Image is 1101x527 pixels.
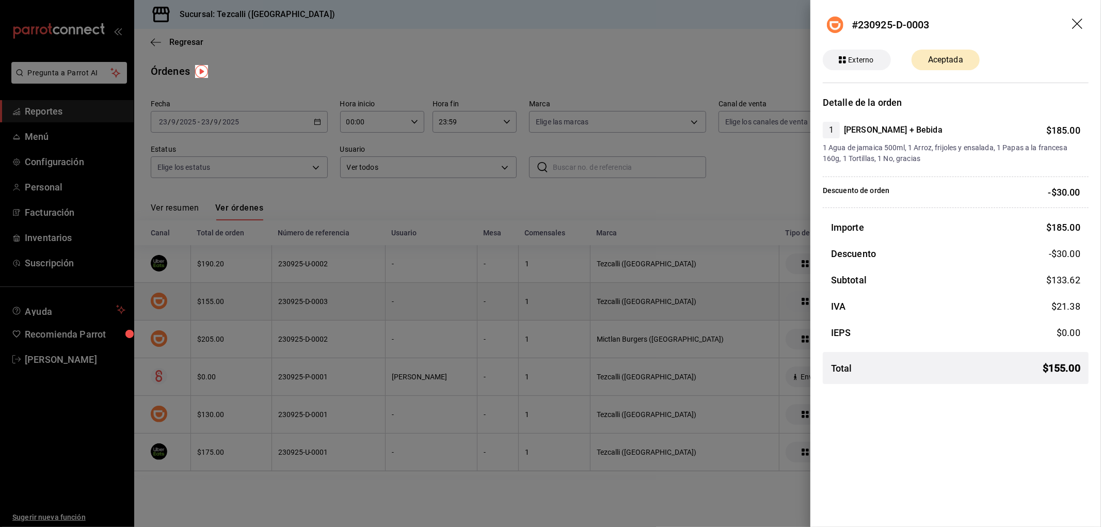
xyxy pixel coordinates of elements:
h3: IVA [831,299,845,313]
span: $ 0.00 [1057,327,1080,338]
span: $ 185.00 [1046,125,1080,136]
span: $ 185.00 [1046,222,1080,233]
span: $ 133.62 [1046,275,1080,285]
p: Descuento de orden [823,185,889,199]
span: -$30.00 [1049,247,1080,261]
p: -$30.00 [1048,185,1080,199]
span: $ 155.00 [1043,360,1080,376]
span: 1 Agua de jamaica 500ml, 1 Arroz, frijoles y ensalada, 1 Papas a la francesa 160g, 1 Tortillas, 1... [823,142,1080,164]
h3: Subtotal [831,273,867,287]
h3: IEPS [831,326,851,340]
button: drag [1072,19,1084,31]
span: Aceptada [922,54,969,66]
h3: Total [831,361,852,375]
h4: [PERSON_NAME] + Bebida [844,124,943,136]
h3: Detalle de la orden [823,95,1089,109]
h3: Descuento [831,247,876,261]
h3: Importe [831,220,864,234]
div: #230925-D-0003 [852,17,930,33]
span: 1 [823,124,840,136]
img: Tooltip marker [195,65,208,78]
span: Externo [844,55,878,66]
span: $ 21.38 [1051,301,1080,312]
